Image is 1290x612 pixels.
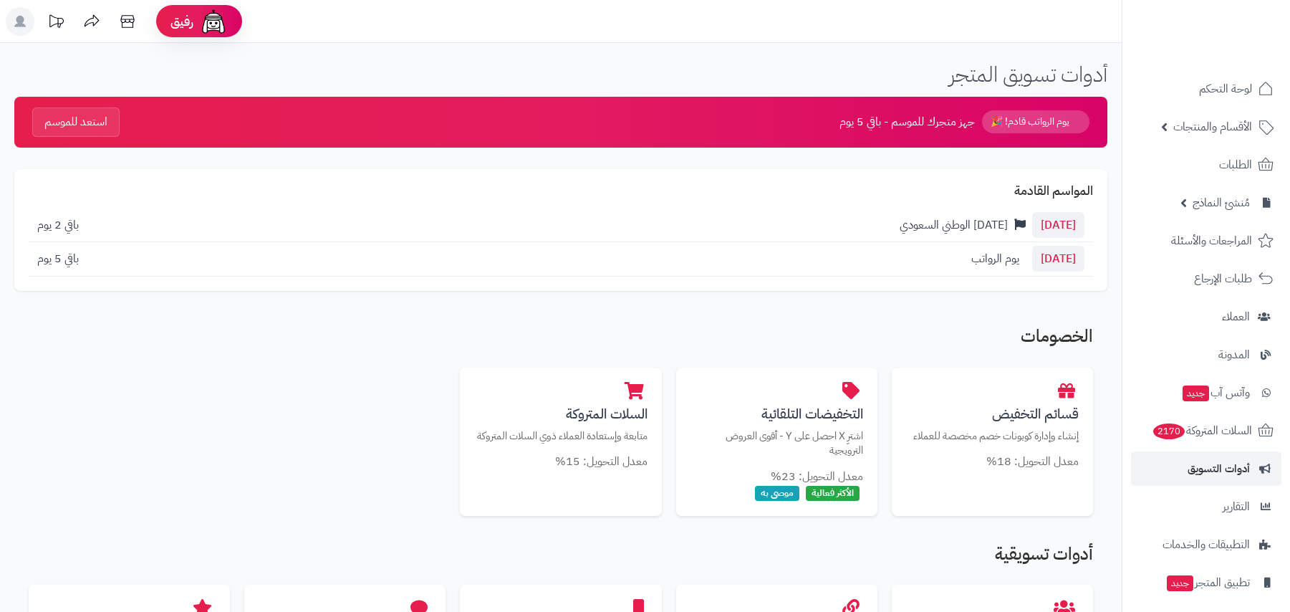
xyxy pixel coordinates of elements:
[1032,246,1084,272] span: [DATE]
[1131,489,1281,524] a: التقارير
[1131,565,1281,600] a: تطبيق المتجرجديد
[676,368,877,516] a: التخفيضات التلقائيةاشترِ X احصل على Y - أقوى العروض الترويجية معدل التحويل: 23% الأكثر فعالية موص...
[1131,413,1281,448] a: السلات المتروكة2170
[1165,573,1250,593] span: تطبيق المتجر
[1181,383,1250,403] span: وآتس آب
[1131,224,1281,258] a: المراجعات والأسئلة
[1194,269,1252,289] span: طلبات الإرجاع
[1222,307,1250,327] span: العملاء
[460,368,661,485] a: السلات المتروكةمتابعة وإستعادة العملاء ذوي السلات المتروكة معدل التحويل: 15%
[771,468,863,485] small: معدل التحويل: 23%
[1173,117,1252,137] span: الأقسام والمنتجات
[1131,72,1281,106] a: لوحة التحكم
[555,453,648,470] small: معدل التحويل: 15%
[32,107,120,137] button: استعد للموسم
[892,368,1093,485] a: قسائم التخفيضإنشاء وإدارة كوبونات خصم مخصصة للعملاء معدل التحويل: 18%
[1171,231,1252,251] span: المراجعات والأسئلة
[690,406,863,421] h3: التخفيضات التلقائية
[1219,155,1252,175] span: الطلبات
[690,429,863,458] p: اشترِ X احصل على Y - أقوى العروض الترويجية
[170,13,193,30] span: رفيق
[806,486,860,501] span: الأكثر فعالية
[474,429,647,444] p: متابعة وإستعادة العملاء ذوي السلات المتروكة
[38,7,74,39] a: تحديثات المنصة
[474,406,647,421] h3: السلات المتروكة
[1163,535,1250,555] span: التطبيقات والخدمات
[1032,212,1084,238] span: [DATE]
[1188,459,1250,479] span: أدوات التسويق
[1131,376,1281,410] a: وآتس آبجديد
[199,7,228,36] img: ai-face.png
[1218,345,1250,365] span: المدونة
[971,250,1019,267] span: يوم الرواتب
[1131,262,1281,296] a: طلبات الإرجاع
[29,327,1093,353] h2: الخصومات
[29,545,1093,570] h2: أدوات تسويقية
[1193,39,1276,69] img: logo-2.png
[839,114,975,130] span: جهز متجرك للموسم - باقي 5 يوم
[906,406,1079,421] h3: قسائم التخفيض
[1153,424,1185,439] span: 2170
[1183,386,1209,401] span: جديد
[1131,451,1281,486] a: أدوات التسويق
[1167,575,1193,591] span: جديد
[949,62,1107,86] h1: أدوات تسويق المتجر
[986,453,1079,470] small: معدل التحويل: 18%
[37,216,79,234] span: باقي 2 يوم
[1131,300,1281,334] a: العملاء
[900,216,1008,234] span: [DATE] الوطني السعودي
[906,429,1079,444] p: إنشاء وإدارة كوبونات خصم مخصصة للعملاء
[1131,148,1281,182] a: الطلبات
[1193,193,1250,213] span: مُنشئ النماذج
[1131,338,1281,372] a: المدونة
[1131,527,1281,562] a: التطبيقات والخدمات
[29,183,1093,198] h2: المواسم القادمة
[1152,421,1252,441] span: السلات المتروكة
[37,250,79,267] span: باقي 5 يوم
[1199,79,1252,99] span: لوحة التحكم
[1223,497,1250,517] span: التقارير
[755,486,799,501] span: موصى به
[982,110,1089,133] span: يوم الرواتب قادم! 🎉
